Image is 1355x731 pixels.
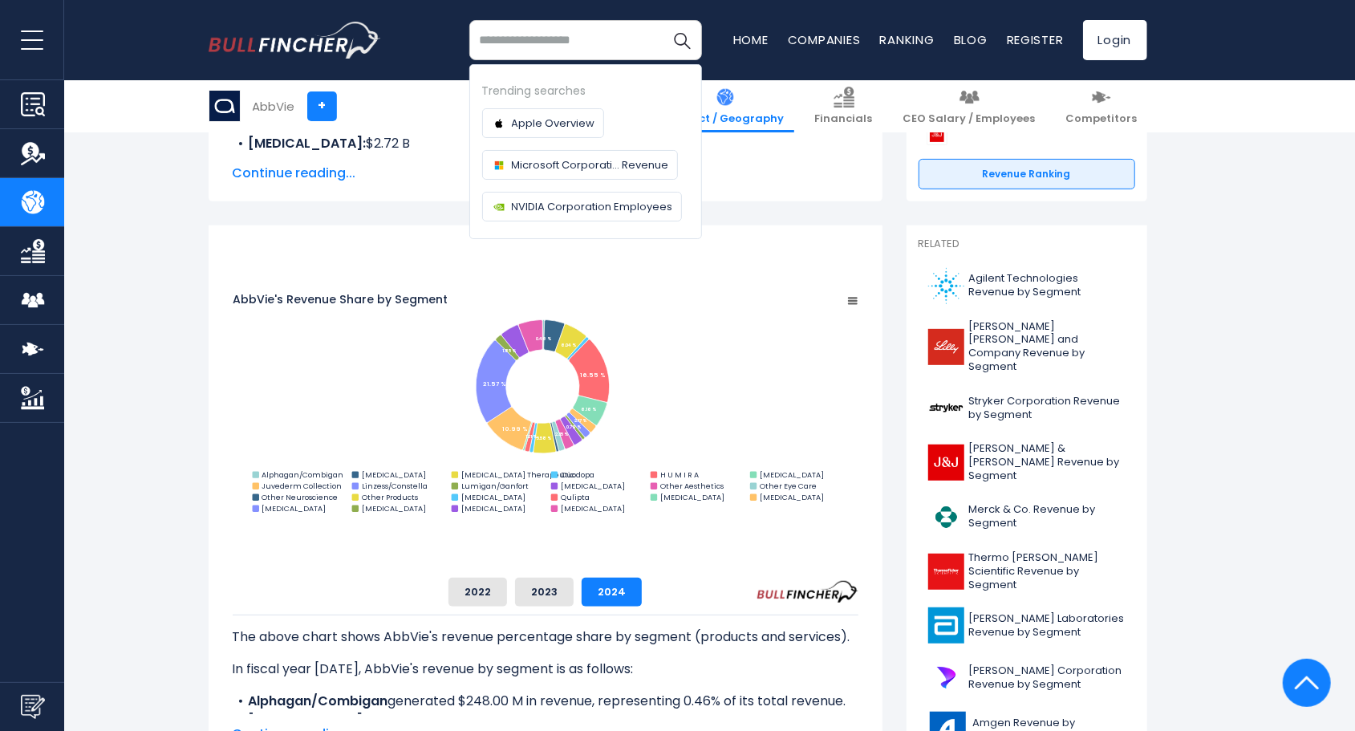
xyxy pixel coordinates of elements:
[448,578,507,607] button: 2022
[262,493,338,503] text: Other Neuroscience
[574,417,586,424] tspan: 2.17 %
[460,493,525,503] text: [MEDICAL_DATA]
[969,612,1126,640] span: [PERSON_NAME] Laboratories Revenue by Segment
[969,442,1126,483] span: [PERSON_NAME] & [PERSON_NAME] Revenue by Segment
[233,692,858,711] li: generated $248.00 M in revenue, representing 0.46% of its total revenue.
[209,22,381,59] a: Go to homepage
[560,470,594,481] text: Duodopa
[361,481,427,492] text: Linzess/Constella
[666,112,785,126] span: Product / Geography
[249,692,388,710] b: Alphagan/Combigan
[502,348,517,355] tspan: 1.85 %
[662,20,702,60] button: Search
[919,264,1135,308] a: Agilent Technologies Revenue by Segment
[928,268,964,304] img: A logo
[759,470,823,481] text: [MEDICAL_DATA]
[1066,112,1138,126] span: Competitors
[233,164,858,183] span: Continue reading...
[209,22,381,59] img: bullfincher logo
[919,656,1135,700] a: [PERSON_NAME] Corporation Revenue by Segment
[537,435,552,441] tspan: 5.58 %
[928,607,964,644] img: ABT logo
[482,150,678,180] a: Microsoft Corporati... Revenue
[1083,20,1147,60] a: Login
[491,199,507,215] img: Company logo
[582,578,642,607] button: 2024
[759,493,823,503] text: [MEDICAL_DATA]
[262,470,343,481] text: Alphagan/Combigan
[560,504,624,514] text: [MEDICAL_DATA]
[788,31,861,48] a: Companies
[262,504,326,514] text: [MEDICAL_DATA]
[928,499,964,535] img: MRK logo
[928,445,964,481] img: JNJ logo
[491,157,507,173] img: Company logo
[233,291,448,307] tspan: AbbVie's Revenue Share by Segment
[560,343,576,349] tspan: 6.04 %
[249,711,363,729] b: [MEDICAL_DATA]
[928,554,964,590] img: TMO logo
[969,664,1126,692] span: [PERSON_NAME] Corporation Revenue by Segment
[209,91,240,121] img: ABBV logo
[656,80,794,132] a: Product / Geography
[361,504,425,514] text: [MEDICAL_DATA]
[969,272,1126,299] span: Agilent Technologies Revenue by Segment
[969,395,1126,422] span: Stryker Corporation Revenue by Segment
[919,159,1135,189] a: Revenue Ranking
[903,112,1036,126] span: CEO Salary / Employees
[919,438,1135,487] a: [PERSON_NAME] & [PERSON_NAME] Revenue by Segment
[555,431,569,437] tspan: 2.35 %
[927,124,947,145] img: Johnson & Johnson competitors logo
[580,372,606,379] tspan: 16.55 %
[919,547,1135,596] a: Thermo [PERSON_NAME] Scientific Revenue by Segment
[733,31,769,48] a: Home
[919,386,1135,430] a: Stryker Corporation Revenue by Segment
[566,424,582,431] tspan: 0.79 %
[659,470,698,481] text: H U M I R A
[307,91,337,121] a: +
[233,134,858,153] li: $2.72 B
[536,335,552,342] tspan: 0.46 %
[880,31,935,48] a: Ranking
[233,660,858,679] p: In fiscal year [DATE], AbbVie's revenue by segment is as follows:
[919,495,1135,539] a: Merck & Co. Revenue by Segment
[491,116,507,132] img: Company logo
[515,578,574,607] button: 2023
[560,493,589,503] text: Qulipta
[482,108,604,138] a: Apple Overview
[928,329,964,365] img: LLY logo
[525,434,537,441] tspan: 1.21 %
[928,660,964,696] img: DHR logo
[659,493,724,503] text: [MEDICAL_DATA]
[361,470,425,481] text: [MEDICAL_DATA]
[894,80,1045,132] a: CEO Salary / Employees
[233,627,858,647] p: The above chart shows AbbVie's revenue percentage share by segment (products and services).
[560,481,624,492] text: [MEDICAL_DATA]
[1007,31,1064,48] a: Register
[919,238,1135,251] p: Related
[483,380,506,388] tspan: 21.57 %
[249,134,367,152] b: [MEDICAL_DATA]:
[460,470,574,481] text: [MEDICAL_DATA] Therapeutic
[969,551,1126,592] span: Thermo [PERSON_NAME] Scientific Revenue by Segment
[233,244,858,565] svg: AbbVie's Revenue Share by Segment
[1057,80,1147,132] a: Competitors
[501,425,527,433] tspan: 10.99 %
[512,115,595,132] span: Apple Overview
[482,192,682,221] a: NVIDIA Corporation Employees
[460,504,525,514] text: [MEDICAL_DATA]
[460,481,528,492] text: Lumigan/Ganfort
[815,112,873,126] span: Financials
[361,493,417,503] text: Other Products
[969,320,1126,375] span: [PERSON_NAME] [PERSON_NAME] and Company Revenue by Segment
[482,82,689,100] div: Trending searches
[969,503,1126,530] span: Merck & Co. Revenue by Segment
[659,481,723,492] text: Other Aesthetics
[928,390,964,426] img: SYK logo
[512,198,673,215] span: NVIDIA Corporation Employees
[919,316,1135,379] a: [PERSON_NAME] [PERSON_NAME] and Company Revenue by Segment
[805,80,882,132] a: Financials
[253,97,295,116] div: AbbVie
[919,603,1135,648] a: [PERSON_NAME] Laboratories Revenue by Segment
[759,481,816,492] text: Other Eye Care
